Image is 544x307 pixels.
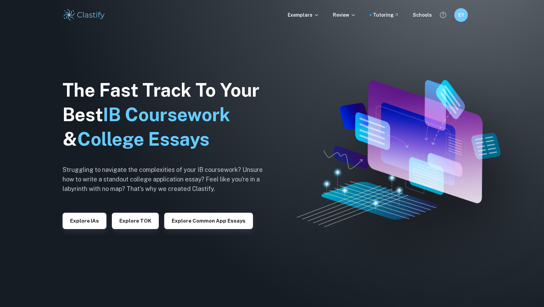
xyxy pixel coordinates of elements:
img: Clastify logo [63,8,106,22]
button: Explore Common App essays [164,213,253,229]
button: EY [454,8,468,22]
button: Help and Feedback [437,9,449,21]
button: Explore TOK [112,213,159,229]
a: Explore Common App essays [164,217,253,224]
p: Exemplars [288,11,319,19]
span: IB Coursework [103,104,230,125]
h1: The Fast Track To Your Best & [63,78,273,151]
h6: EY [457,11,465,19]
button: Explore IAs [63,213,106,229]
p: Review [333,11,356,19]
a: Explore TOK [112,217,159,224]
img: Clastify hero [297,80,500,227]
a: Explore IAs [63,217,106,224]
a: Tutoring [373,11,399,19]
a: Schools [413,11,432,19]
span: College Essays [77,128,209,150]
h6: Struggling to navigate the complexities of your IB coursework? Unsure how to write a standout col... [63,165,273,194]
